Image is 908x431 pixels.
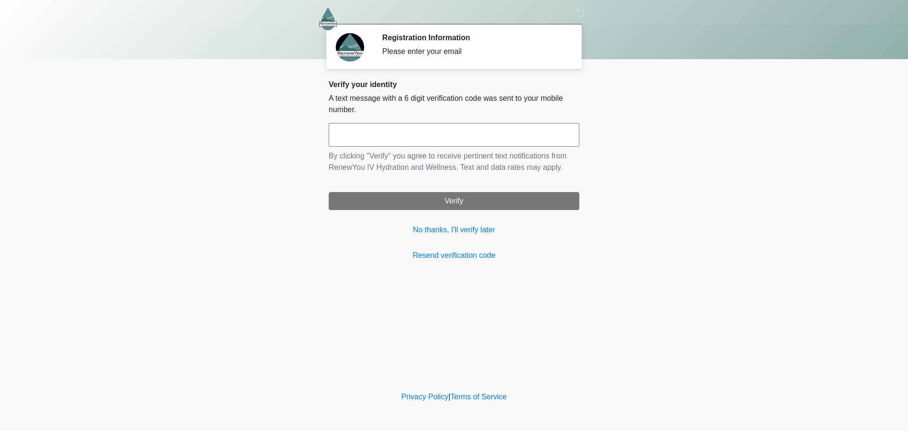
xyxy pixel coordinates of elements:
[402,393,449,401] a: Privacy Policy
[336,33,364,62] img: Agent Avatar
[329,224,579,236] a: No thanks, I'll verify later
[329,93,579,115] p: A text message with a 6 digit verification code was sent to your mobile number.
[329,80,579,89] h2: Verify your identity
[382,33,565,42] h2: Registration Information
[329,150,579,173] p: By clicking "Verify" you agree to receive pertinent text notifications from RenewYou IV Hydration...
[448,393,450,401] a: |
[450,393,506,401] a: Terms of Service
[329,250,579,261] a: Resend verification code
[329,192,579,210] button: Verify
[382,46,565,57] div: Please enter your email
[319,7,337,30] img: RenewYou IV Hydration and Wellness Logo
